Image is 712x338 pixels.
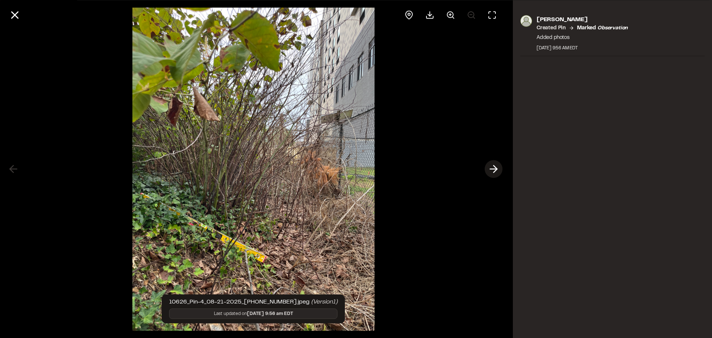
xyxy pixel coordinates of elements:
[442,6,459,24] button: Zoom in
[537,33,628,42] p: Added photos
[537,45,628,51] div: [DATE] 9:56 AM EDT
[577,24,628,32] p: Marked
[597,26,628,30] em: observation
[6,6,24,24] button: Close modal
[520,15,532,27] img: photo
[485,160,502,178] button: Next photo
[537,15,628,24] p: [PERSON_NAME]
[483,6,501,24] button: Toggle Fullscreen
[400,6,418,24] div: View pin on map
[537,24,566,32] p: Created Pin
